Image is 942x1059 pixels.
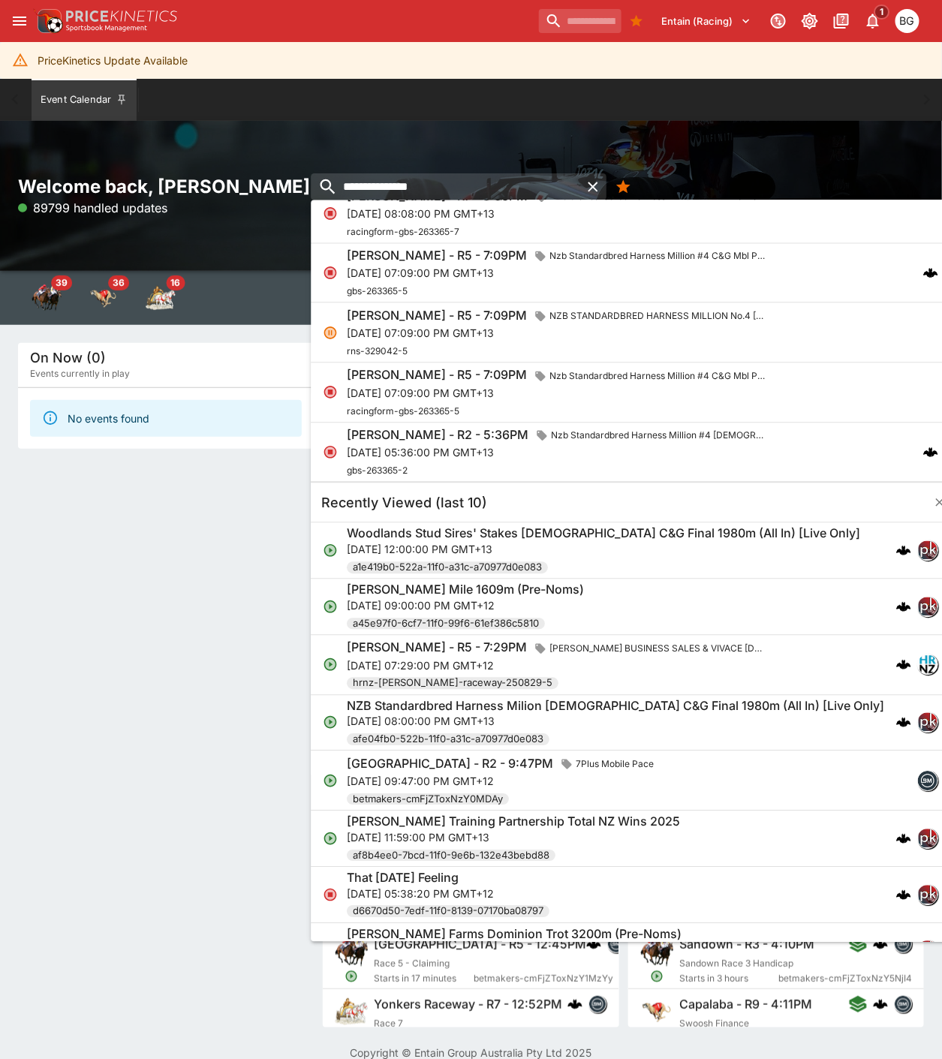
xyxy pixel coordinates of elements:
div: Ben Grimstone [895,9,919,33]
span: Sandown Race 3 Handicap [679,958,793,969]
img: betmakers.png [895,936,911,952]
p: [DATE] 07:09:00 PM GMT+13 [347,326,772,341]
svg: Open [323,832,338,847]
p: [DATE] 07:09:00 PM GMT+13 [347,385,772,401]
span: 36 [108,275,129,290]
span: af8b4ee0-7bcd-11f0-9e6b-132e43bebd88 [347,848,555,863]
div: cerberus [568,997,583,1012]
img: pricekinetics.png [918,597,937,617]
p: [DATE] 07:29:00 PM GMT+12 [347,657,772,673]
h6: NZB Standardbred Harness Milion [DEMOGRAPHIC_DATA] C&G Final 1980m (All In) [Live Only] [347,698,884,714]
img: horse_racing [32,283,62,313]
img: Sportsbook Management [66,25,147,32]
div: cerberus [923,445,938,460]
span: betmakers-cmFjZToxNzY1MzYy [474,971,613,986]
img: logo-cerberus.svg [873,997,888,1012]
button: Toggle light/dark mode [796,8,823,35]
div: betmakers [589,995,607,1013]
svg: Closed [323,887,338,902]
span: Nzb Standardbred Harness Million #4 [DEMOGRAPHIC_DATA] Mbl Trot [545,429,773,444]
img: pricekinetics.png [918,541,937,561]
img: logo-cerberus.svg [923,445,938,460]
span: Nzb Standardbred Harness Million #4 C&G Mbl Pace [543,249,772,264]
h2: Welcome back, [PERSON_NAME] [18,175,314,198]
img: logo-cerberus.svg [896,832,911,847]
div: betmakers [894,995,912,1013]
h5: On Now (0) [30,349,106,366]
div: cerberus [896,832,911,847]
div: cerberus [896,715,911,730]
h6: [PERSON_NAME] - R5 - 7:09PM [347,308,527,324]
img: pricekinetics.png [918,885,937,904]
span: gbs-263365-5 [347,286,408,297]
svg: Open [345,970,359,983]
img: betmakers.png [590,996,606,1012]
img: logo-cerberus.svg [896,887,911,902]
img: pricekinetics.png [918,713,937,733]
h6: [PERSON_NAME] Farms Dominion Trot 3200m (Pre-Noms) [347,926,682,942]
img: logo-cerberus.svg [896,600,911,615]
img: horse_racing.png [335,935,368,968]
span: Starts in 3 hours [679,971,778,986]
span: Race 7 [374,1018,403,1029]
span: Race 5 - Claiming [374,958,450,969]
span: betmakers-cmFjZToxNzY5NjI4 [778,971,912,986]
h6: [PERSON_NAME] Mile 1609m (Pre-Noms) [347,582,584,598]
img: pricekinetics.png [918,829,937,849]
span: 39 [51,275,72,290]
p: [DATE] 07:09:00 PM GMT+13 [347,266,772,281]
input: search [311,173,580,200]
p: [DATE] 09:47:00 PM GMT+12 [347,774,660,790]
p: [DATE] 05:38:20 PM GMT+12 [347,886,549,901]
div: cerberus [873,937,888,952]
span: NZB STANDARDBRED HARNESS MILLION No.4 [DEMOGRAPHIC_DATA] C & G MOBILE PACE (Listed) [543,309,772,324]
img: logo-cerberus.svg [568,997,583,1012]
button: Connected to PK [765,8,792,35]
div: Event type filters [18,271,189,325]
img: greyhound_racing [89,283,119,313]
div: Greyhound Racing [89,283,119,313]
div: cerberus [586,937,601,952]
img: harness_racing [146,283,176,313]
span: Nzb Standardbred Harness Million #4 C&G Mbl Pace [543,369,772,384]
div: cerberus [896,887,911,902]
div: cerberus [896,657,911,672]
div: Harness Racing [146,283,176,313]
h6: Woodlands Stud Sires' Stakes [DEMOGRAPHIC_DATA] C&G Final 1980m (All In) [Live Only] [347,526,860,542]
h6: [PERSON_NAME] - R7 - 8:08PM [347,188,528,204]
span: hrnz-[PERSON_NAME]-raceway-250829-5 [347,676,558,691]
span: racingform-gbs-263365-5 [347,405,459,417]
svg: Open [323,715,338,730]
h6: Capalaba - R9 - 4:11PM [679,997,812,1012]
h6: Yonkers Raceway - R7 - 12:52PM [374,997,562,1012]
div: pricekinetics [917,540,938,561]
div: pricekinetics [917,940,938,961]
div: cerberus [923,266,938,281]
h6: [PERSON_NAME] - R5 - 7:09PM [347,368,527,384]
button: Bookmarks [610,173,637,200]
div: cerberus [873,997,888,1012]
button: Ben Grimstone [891,5,924,38]
img: logo-cerberus.svg [873,937,888,952]
p: [DATE] 11:59:00 PM GMT+13 [347,829,680,845]
span: Starts in 17 minutes [374,971,474,986]
img: logo-cerberus.svg [896,715,911,730]
svg: Open [323,543,338,558]
img: hrnz.png [918,655,937,675]
svg: Open [323,600,338,615]
button: Notifications [859,8,886,35]
button: Event Calendar [32,79,137,121]
img: betmakers.png [608,936,624,952]
svg: Closed [323,385,338,400]
div: Horse Racing [32,283,62,313]
img: PriceKinetics [66,11,177,22]
h6: [PERSON_NAME] - R2 - 5:36PM [347,428,528,444]
img: harness_racing.png [335,995,368,1028]
img: pricekinetics.png [918,941,937,961]
span: 7Plus Mobile Pace [570,757,660,772]
img: PriceKinetics Logo [33,6,63,36]
div: hrnz [917,654,938,675]
div: pricekinetics [917,597,938,618]
svg: Suspended [323,325,338,340]
h6: Sandown - R3 - 4:10PM [679,937,814,952]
